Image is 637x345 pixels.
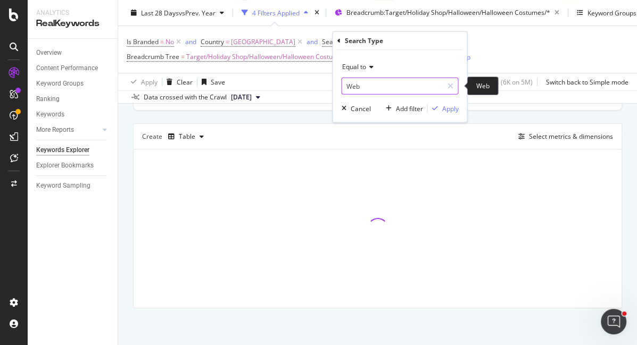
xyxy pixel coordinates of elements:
button: Apply [427,103,458,114]
span: [GEOGRAPHIC_DATA] [231,35,295,49]
span: Is Branded [127,37,159,46]
div: Apply [442,104,458,113]
div: Table [179,133,195,140]
button: Breadcrumb:Target/Holiday Shop/Halloween/Halloween Costumes/* [330,4,564,21]
div: Switch back to Simple mode [546,77,628,86]
div: More Reports [36,124,74,136]
button: Switch back to Simple mode [542,73,628,90]
button: Cancel [337,103,370,114]
button: and [307,37,318,47]
button: Apply [127,73,158,90]
button: and [185,37,196,47]
div: Ranking [36,94,60,105]
span: = [181,52,185,61]
div: Add filter [395,104,423,113]
div: and [307,37,318,46]
span: Equal to [342,62,366,71]
a: Ranking [36,94,110,105]
div: Keyword Groups [588,8,636,17]
button: Last 28 DaysvsPrev. Year [127,4,228,21]
div: Save [211,77,225,86]
div: Cancel [350,104,370,113]
div: Keyword Groups [36,78,84,89]
div: times [312,7,321,18]
span: = [226,37,229,46]
div: Clear [177,77,193,86]
div: Overview [36,47,62,58]
button: [DATE] [227,91,264,104]
div: Data crossed with the Crawl [144,92,227,102]
div: Create [142,128,208,145]
span: vs Prev. Year [179,8,216,17]
div: and [185,37,196,46]
button: 4 Filters Applied [237,4,312,21]
span: Country [201,37,224,46]
div: Explorer Bookmarks [36,160,94,171]
div: Analytics [36,9,109,18]
span: Last 28 Days [141,8,179,17]
a: Content Performance [36,63,110,74]
div: Apply [141,77,158,86]
div: Keywords Explorer [36,145,89,156]
span: Search Type [322,37,359,46]
span: No [166,35,174,49]
span: Breadcrumb Tree [127,52,179,61]
div: Search Type [344,36,383,45]
a: Overview [36,47,110,58]
div: Keywords [36,109,64,120]
div: 0.13 % URLs ( 6K on 5M ) [465,77,533,86]
a: Keywords [36,109,110,120]
button: Clear [162,73,193,90]
div: 4 Filters Applied [252,8,300,17]
div: Keyword Sampling [36,180,90,191]
div: RealKeywords [36,18,109,30]
span: Target/Holiday Shop/Halloween/Halloween Costumes/* [186,49,351,64]
iframe: Intercom live chat [601,309,626,334]
div: Web [467,77,499,95]
a: Keyword Groups [36,78,110,89]
a: Keywords Explorer [36,145,110,156]
span: Breadcrumb: Target/Holiday Shop/Halloween/Halloween Costumes/* [346,8,550,17]
button: Table [164,128,208,145]
span: = [160,37,164,46]
div: Select metrics & dimensions [529,132,613,141]
span: 2025 Sep. 15th [231,92,252,102]
div: Content Performance [36,63,98,74]
button: Add filter [381,103,423,114]
a: More Reports [36,124,100,136]
a: Keyword Sampling [36,180,110,191]
button: Save [197,73,225,90]
a: Explorer Bookmarks [36,160,110,171]
button: Select metrics & dimensions [514,130,613,143]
